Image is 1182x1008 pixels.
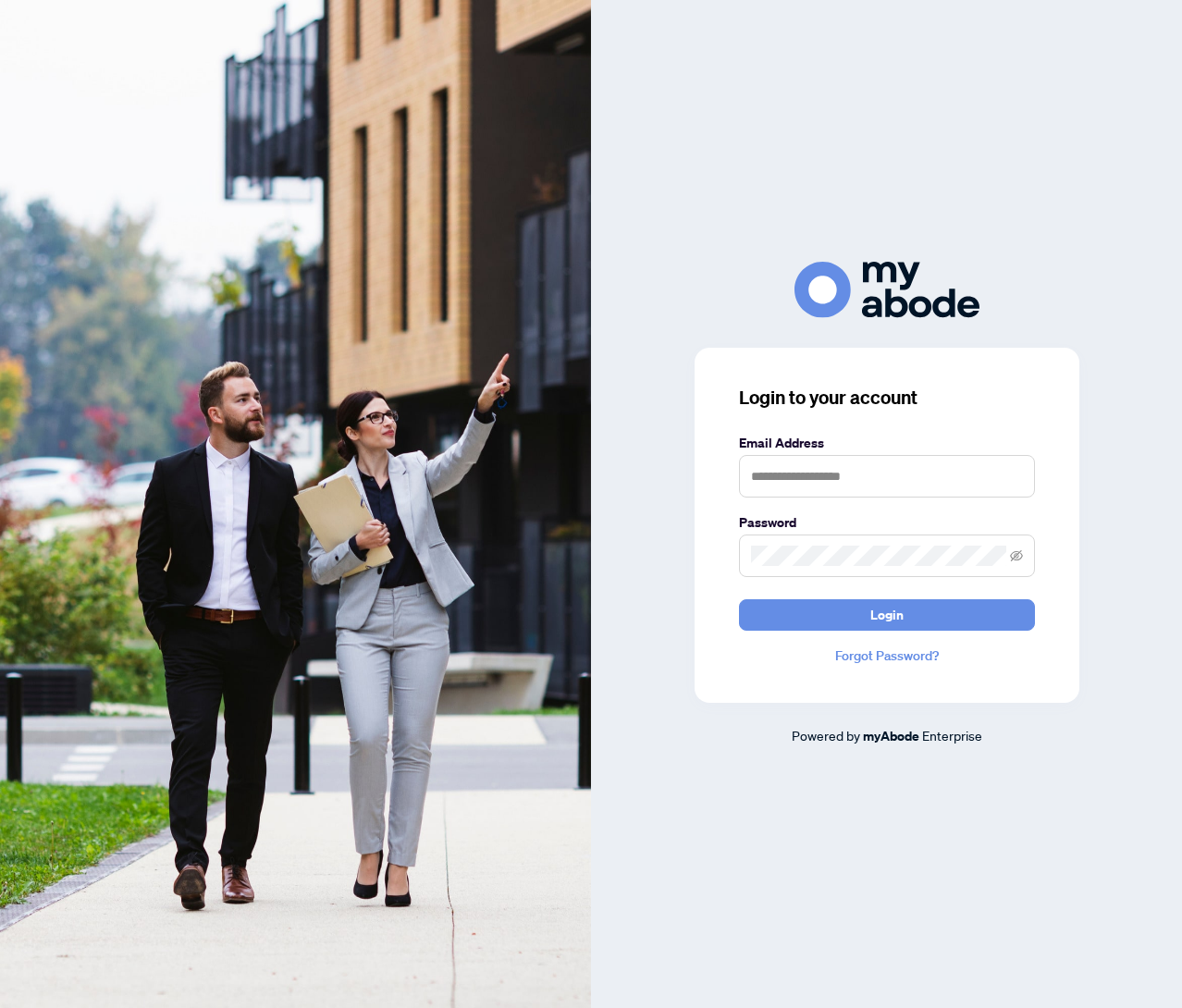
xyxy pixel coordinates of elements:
[739,599,1035,631] button: Login
[794,262,979,318] img: ma-logo
[1010,549,1023,562] span: eye-invisible
[739,512,1035,533] label: Password
[739,645,1035,666] a: Forgot Password?
[922,727,982,744] span: Enterprise
[739,433,1035,453] label: Email Address
[792,727,860,744] span: Powered by
[863,726,919,746] a: myAbode
[870,600,904,630] span: Login
[739,385,1035,411] h3: Login to your account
